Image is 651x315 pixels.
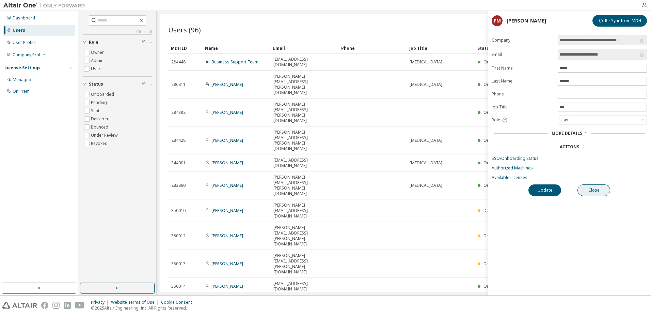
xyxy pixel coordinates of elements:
[273,74,335,95] span: [PERSON_NAME][EMAIL_ADDRESS][PERSON_NAME][DOMAIN_NAME]
[410,160,442,166] span: [MEDICAL_DATA]
[91,107,101,115] label: Sent
[41,302,48,309] img: facebook.svg
[89,40,98,45] span: Role
[171,59,186,65] span: 284448
[211,109,243,115] a: [PERSON_NAME]
[83,35,152,50] button: Role
[91,57,105,65] label: Admin
[492,78,554,84] label: Last Name
[111,300,161,305] div: Website Terms of Use
[410,183,442,188] span: [MEDICAL_DATA]
[91,131,119,139] label: Under Review
[64,302,71,309] img: linkedin.svg
[91,139,109,148] label: Revoked
[483,59,507,65] span: Onboarded
[13,28,25,33] div: Users
[171,110,186,115] span: 284382
[3,2,89,9] img: Altair One
[171,160,186,166] span: 344001
[477,43,604,54] div: Status
[552,130,582,136] span: More Details
[483,233,502,239] span: Delivered
[91,65,102,73] label: User
[91,48,105,57] label: Owner
[89,81,103,87] span: Status
[4,65,41,71] div: License Settings
[410,59,442,65] span: [MEDICAL_DATA]
[2,302,37,309] img: altair_logo.svg
[83,29,152,34] a: Clear all
[91,305,196,311] p: © 2025 Altair Engineering, Inc. All Rights Reserved.
[171,233,186,239] span: 350012
[13,89,30,94] div: On Prem
[410,82,442,87] span: [MEDICAL_DATA]
[483,283,507,289] span: Onboarded
[211,283,243,289] a: [PERSON_NAME]
[83,77,152,92] button: Status
[483,208,502,213] span: Delivered
[409,43,472,54] div: Job Title
[142,81,146,87] span: Clear filter
[168,25,201,34] span: Users (96)
[483,160,507,166] span: Onboarded
[211,160,243,166] a: [PERSON_NAME]
[483,81,507,87] span: Onboarded
[483,182,507,188] span: Onboarded
[211,208,243,213] a: [PERSON_NAME]
[341,43,404,54] div: Phone
[273,202,335,219] span: [PERSON_NAME][EMAIL_ADDRESS][DOMAIN_NAME]
[483,137,507,143] span: Onboarded
[91,115,111,123] label: Delivered
[492,15,503,26] div: FM
[211,81,243,87] a: [PERSON_NAME]
[205,43,268,54] div: Name
[75,302,85,309] img: youtube.svg
[273,130,335,151] span: [PERSON_NAME][EMAIL_ADDRESS][PERSON_NAME][DOMAIN_NAME]
[492,65,554,71] label: First Name
[558,116,570,124] div: User
[142,40,146,45] span: Clear filter
[211,261,243,267] a: [PERSON_NAME]
[161,300,196,305] div: Cookie Consent
[171,43,200,54] div: MDH ID
[273,43,336,54] div: Email
[577,184,610,196] button: Close
[171,82,186,87] span: 286811
[171,183,186,188] span: 282890
[13,77,31,82] div: Managed
[211,59,258,65] a: Business Support Team
[91,99,108,107] label: Pending
[273,253,335,275] span: [PERSON_NAME][EMAIL_ADDRESS][PERSON_NAME][DOMAIN_NAME]
[91,90,115,99] label: Onboarded
[492,156,647,161] a: SSO/Onboarding Status
[492,104,554,110] label: Job Title
[91,300,111,305] div: Privacy
[483,109,507,115] span: Onboarded
[483,261,502,267] span: Delivered
[171,284,186,289] span: 350014
[91,123,110,131] label: Bounced
[211,182,243,188] a: [PERSON_NAME]
[273,57,335,67] span: [EMAIL_ADDRESS][DOMAIN_NAME]
[592,15,647,27] button: Re-Sync from MDH
[273,225,335,247] span: [PERSON_NAME][EMAIL_ADDRESS][PERSON_NAME][DOMAIN_NAME]
[528,184,561,196] button: Update
[273,157,335,168] span: [EMAIL_ADDRESS][DOMAIN_NAME]
[171,261,186,267] span: 350013
[273,175,335,196] span: [PERSON_NAME][EMAIL_ADDRESS][PERSON_NAME][DOMAIN_NAME]
[558,116,647,124] div: User
[13,52,45,58] div: Company Profile
[171,208,186,213] span: 350010
[492,117,500,123] span: Role
[560,144,579,150] div: Actions
[211,137,243,143] a: [PERSON_NAME]
[492,91,554,97] label: Phone
[507,18,546,24] div: [PERSON_NAME]
[492,52,554,57] label: Email
[171,138,186,143] span: 284428
[492,37,554,43] label: Company
[13,15,35,21] div: Dashboard
[211,233,243,239] a: [PERSON_NAME]
[492,175,647,180] a: Available Licenses
[492,165,647,171] a: Authorized Machines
